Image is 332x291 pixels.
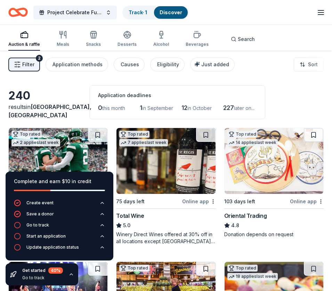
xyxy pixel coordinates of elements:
[116,128,216,245] a: Image for Total WineTop rated7 applieslast week75 days leftOnline appTotal Wine5.0Winery Direct W...
[116,212,144,220] div: Total Wine
[48,267,63,274] div: 40 %
[187,105,212,111] span: in October
[308,60,318,69] span: Sort
[11,139,60,146] div: 2 applies last week
[142,105,173,111] span: in September
[26,245,79,250] div: Update application status
[57,42,69,47] div: Meals
[294,58,324,71] button: Sort
[86,42,101,47] div: Snacks
[114,58,145,71] button: Causes
[231,221,239,230] span: 4.8
[46,58,108,71] button: Application methods
[129,9,147,15] a: Track· 1
[224,212,267,220] div: Oriental Trading
[119,265,149,272] div: Top rated
[186,42,209,47] div: Beverages
[14,244,105,255] button: Update application status
[227,131,258,138] div: Top rated
[224,197,255,206] div: 103 days left
[116,128,215,194] img: Image for Total Wine
[234,105,254,111] span: later on...
[22,60,34,69] span: Filter
[116,197,145,206] div: 75 days left
[26,200,54,206] div: Create event
[224,231,324,238] div: Donation depends on request
[290,197,324,206] div: Online app
[36,55,43,62] div: 2
[118,28,137,51] button: Desserts
[14,199,105,211] button: Create event
[201,61,229,67] span: Just added
[22,267,63,274] div: Get started
[47,8,103,17] span: Project Celebrate Fundraise-a-thon!
[22,275,63,281] div: Go to track
[116,231,216,245] div: Winery Direct Wines offered at 30% off in all locations except [GEOGRAPHIC_DATA], [GEOGRAPHIC_DAT...
[9,128,107,194] img: Image for New York Jets (In-Kind Donation)
[33,6,117,19] button: Project Celebrate Fundraise-a-thon!
[182,197,216,206] div: Online app
[153,42,169,47] div: Alcohol
[98,91,257,100] div: Application deadlines
[119,139,168,146] div: 7 applies last week
[14,233,105,244] button: Start an application
[224,128,324,238] a: Image for Oriental TradingTop rated14 applieslast week103 days leftOnline appOriental Trading4.8D...
[186,28,209,51] button: Beverages
[225,32,260,46] button: Search
[26,211,54,217] div: Save a donor
[14,177,105,186] div: Complete and earn $10 in credit
[57,28,69,51] button: Meals
[86,28,101,51] button: Snacks
[227,139,278,146] div: 14 applies last week
[150,58,185,71] button: Eligibility
[98,104,102,111] span: 0
[157,60,179,69] div: Eligibility
[122,6,188,19] button: Track· 1Discover
[14,211,105,222] button: Save a donor
[8,58,40,71] button: Filter2
[140,104,142,111] span: 1
[26,222,49,228] div: Go to track
[227,273,278,280] div: 18 applies last week
[118,42,137,47] div: Desserts
[8,128,108,238] a: Image for New York Jets (In-Kind Donation)Top rated2 applieslast week101 days leftOnline app•Quic...
[8,89,81,103] div: 240
[181,104,187,111] span: 12
[8,42,40,47] div: Auction & raffle
[223,104,234,111] span: 227
[102,105,125,111] span: this month
[52,60,103,69] div: Application methods
[26,233,66,239] div: Start an application
[8,103,81,119] div: results
[238,35,255,43] span: Search
[8,103,91,119] span: [GEOGRAPHIC_DATA], [GEOGRAPHIC_DATA]
[119,131,149,138] div: Top rated
[227,265,258,272] div: Top rated
[8,28,40,51] button: Auction & raffle
[8,103,91,119] span: in
[190,58,235,71] button: Just added
[123,221,130,230] span: 5.0
[11,131,42,138] div: Top rated
[121,60,139,69] div: Causes
[8,4,28,20] a: Home
[14,222,105,233] button: Go to track
[225,128,323,194] img: Image for Oriental Trading
[153,28,169,51] button: Alcohol
[160,9,182,15] a: Discover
